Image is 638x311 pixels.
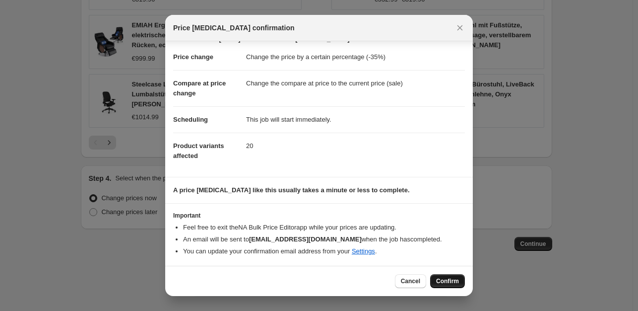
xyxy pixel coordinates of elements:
a: Settings [352,247,375,255]
span: Cancel [401,277,420,285]
button: Confirm [430,274,465,288]
dd: Change the compare at price to the current price (sale) [246,70,465,96]
b: [EMAIL_ADDRESS][DOMAIN_NAME] [249,235,362,243]
span: Price [MEDICAL_DATA] confirmation [173,23,295,33]
button: Close [453,21,467,35]
h3: Important [173,212,465,220]
li: Feel free to exit the NA Bulk Price Editor app while your prices are updating. [183,223,465,233]
dd: This job will start immediately. [246,106,465,133]
b: A price [MEDICAL_DATA] like this usually takes a minute or less to complete. [173,186,410,194]
button: Cancel [395,274,426,288]
span: Product variants affected [173,142,224,159]
dd: Change the price by a certain percentage (-35%) [246,44,465,70]
li: You can update your confirmation email address from your . [183,246,465,256]
span: Price change [173,53,213,61]
span: Confirm [436,277,459,285]
dd: 20 [246,133,465,159]
span: Compare at price change [173,79,226,97]
span: Scheduling [173,116,208,123]
li: An email will be sent to when the job has completed . [183,234,465,244]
